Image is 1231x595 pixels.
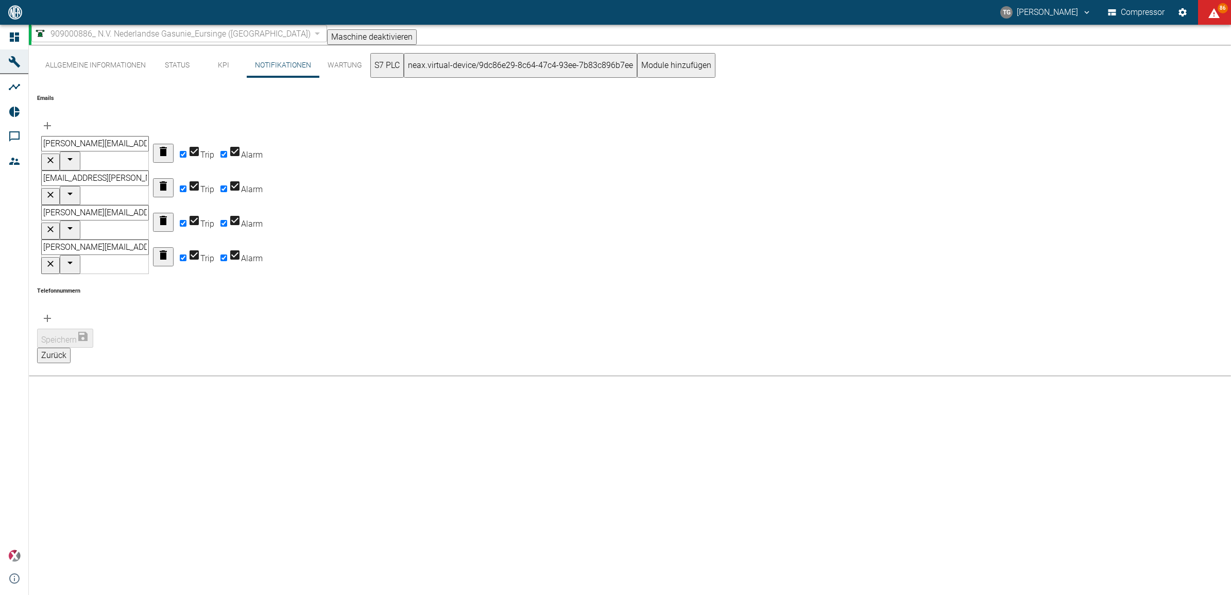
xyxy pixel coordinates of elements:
input: Alarm [220,220,227,227]
input: Alarm [220,151,227,158]
button: neax.virtual-device/9dc86e29-8c64-47c4-93ee-7b83c896b7ee [404,53,637,78]
button: Wartung [319,53,370,78]
button: Module hinzufügen [637,53,715,78]
span: Trip [200,253,214,263]
div: TG [1000,6,1013,19]
button: Öffnen [60,220,80,240]
span: Trip [200,150,214,160]
button: Zurück [37,348,71,363]
span: Alarm [241,150,263,160]
button: Leeren [41,257,60,274]
input: Alarm [220,185,227,192]
button: Maschine deaktivieren [327,29,417,45]
button: Leeren [41,223,60,240]
button: Leeren [41,154,60,171]
h6: Telefonnummern [37,287,1223,295]
button: KPI [200,53,247,78]
span: Alarm [241,253,263,263]
button: Öffnen [60,255,80,274]
span: 909000886_ N.V. Nederlandse Gasunie_Eursinge ([GEOGRAPHIC_DATA]) [50,28,311,40]
img: logo [7,5,23,19]
span: Trip [200,184,214,194]
button: Notifikationen [247,53,319,78]
span: Alarm [241,219,263,229]
input: Trip [180,220,186,227]
button: Öffnen [60,186,80,205]
input: Trip [180,185,186,192]
span: Alarm [241,184,263,194]
button: Compressor [1106,3,1167,22]
button: Leeren [41,188,60,205]
button: Einstellungen [1173,3,1192,22]
button: S7 PLC [370,53,404,78]
button: Speichern [37,329,93,348]
span: 86 [1218,3,1228,13]
img: Xplore Logo [8,550,21,562]
span: Trip [200,219,214,229]
button: Status [154,53,200,78]
input: Alarm [220,254,227,261]
input: Trip [180,151,186,158]
button: Öffnen [60,151,80,171]
input: Trip [180,254,186,261]
h6: Emails [37,94,1223,103]
a: 909000886_ N.V. Nederlandse Gasunie_Eursinge ([GEOGRAPHIC_DATA]) [34,27,311,40]
button: thomas.gregoir@neuman-esser.com [999,3,1093,22]
button: Allgemeine Informationen [37,53,154,78]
